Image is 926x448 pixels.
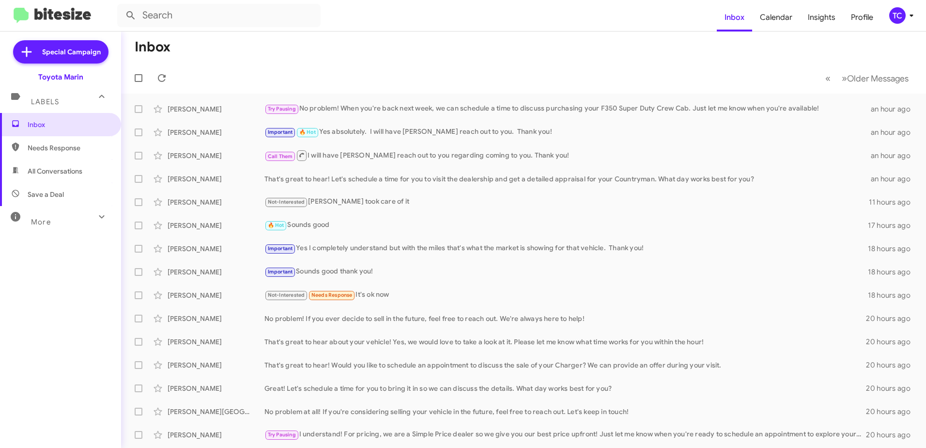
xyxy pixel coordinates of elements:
div: 20 hours ago [866,314,918,323]
h1: Inbox [135,39,170,55]
div: [PERSON_NAME] [168,290,264,300]
span: Save a Deal [28,190,64,199]
div: an hour ago [871,104,918,114]
div: No problem at all! If you're considering selling your vehicle in the future, feel free to reach o... [264,407,866,416]
div: No problem! When you're back next week, we can schedule a time to discuss purchasing your F350 Su... [264,103,871,114]
span: Not-Interested [268,199,305,205]
div: Yes I completely understand but with the miles that's what the market is showing for that vehicle... [264,243,868,254]
div: 18 hours ago [868,244,918,254]
div: 20 hours ago [866,384,918,393]
div: I will have [PERSON_NAME] reach out to you regarding coming to you. Thank you! [264,149,871,161]
span: Special Campaign [42,47,101,57]
div: TC [889,7,906,24]
div: [PERSON_NAME] [168,128,264,137]
div: That's great to hear! Would you like to schedule an appointment to discuss the sale of your Charg... [264,360,866,370]
a: Inbox [717,3,752,32]
a: Profile [843,3,881,32]
div: [PERSON_NAME] [168,197,264,207]
span: Needs Response [311,292,353,298]
span: Labels [31,97,59,106]
span: » [842,72,847,84]
span: More [31,218,51,226]
div: Toyota Marin [38,72,83,82]
div: It's ok now [264,289,868,301]
div: [PERSON_NAME][GEOGRAPHIC_DATA] [168,407,264,416]
div: [PERSON_NAME] [168,244,264,254]
div: I understand! For pricing, we are a Simple Price dealer so we give you our best price upfront! Ju... [264,429,866,440]
div: That's great to hear about your vehicle! Yes, we would love to take a look at it. Please let me k... [264,337,866,347]
div: [PERSON_NAME] [168,384,264,393]
div: an hour ago [871,174,918,184]
span: « [825,72,831,84]
div: [PERSON_NAME] [168,104,264,114]
span: Important [268,245,293,252]
span: All Conversations [28,166,82,176]
div: [PERSON_NAME] [168,360,264,370]
div: 20 hours ago [866,430,918,440]
div: [PERSON_NAME] [168,174,264,184]
div: No problem! If you ever decide to sell in the future, feel free to reach out. We're always here t... [264,314,866,323]
span: Call Them [268,153,293,160]
div: 20 hours ago [866,337,918,347]
div: an hour ago [871,151,918,160]
div: 17 hours ago [868,221,918,230]
div: Great! Let's schedule a time for you to bring it in so we can discuss the details. What day works... [264,384,866,393]
div: That's great to hear! Let's schedule a time for you to visit the dealership and get a detailed ap... [264,174,871,184]
div: Yes absolutely. I will have [PERSON_NAME] reach out to you. Thank you! [264,127,871,138]
div: [PERSON_NAME] [168,337,264,347]
div: 18 hours ago [868,290,918,300]
div: Sounds good [264,220,868,231]
div: 20 hours ago [866,360,918,370]
span: 🔥 Hot [299,129,316,135]
span: Older Messages [847,73,909,84]
span: 🔥 Hot [268,222,284,228]
div: [PERSON_NAME] [168,430,264,440]
span: Try Pausing [268,432,296,438]
div: [PERSON_NAME] [168,151,264,160]
a: Insights [800,3,843,32]
span: Try Pausing [268,106,296,112]
div: [PERSON_NAME] [168,314,264,323]
div: [PERSON_NAME] [168,267,264,277]
span: Needs Response [28,143,110,153]
div: [PERSON_NAME] took care of it [264,196,869,208]
span: Important [268,129,293,135]
nav: Page navigation example [820,68,914,88]
button: TC [881,7,915,24]
span: Not-Interested [268,292,305,298]
span: Inbox [28,120,110,129]
button: Previous [819,68,836,88]
div: Sounds good thank you! [264,266,868,277]
a: Special Campaign [13,40,108,64]
div: 11 hours ago [869,197,918,207]
div: 18 hours ago [868,267,918,277]
input: Search [117,4,321,27]
div: an hour ago [871,128,918,137]
button: Next [836,68,914,88]
span: Important [268,269,293,275]
a: Calendar [752,3,800,32]
div: [PERSON_NAME] [168,221,264,230]
div: 20 hours ago [866,407,918,416]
